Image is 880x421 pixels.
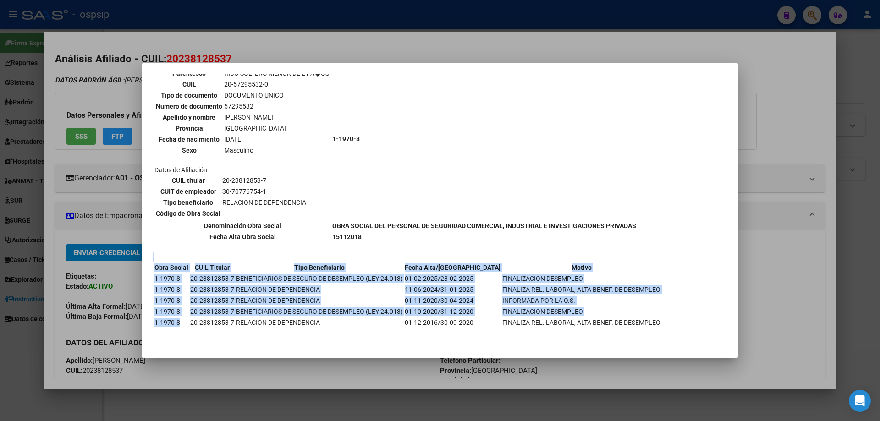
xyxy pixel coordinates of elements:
[502,262,661,273] th: Motivo
[236,284,403,295] td: RELACION DE DEPENDENCIA
[155,134,223,144] th: Fecha de nacimiento
[154,317,189,328] td: 1-1970-8
[190,306,235,317] td: 20-23812853-7
[155,101,223,111] th: Número de documento
[404,295,501,306] td: 01-11-2020/30-04-2024
[236,306,403,317] td: BENEFICIARIOS DE SEGURO DE DESEMPLEO (LEY 24.013)
[190,262,235,273] th: CUIL Titular
[332,135,360,142] b: 1-1970-8
[404,273,501,284] td: 01-02-2025/28-02-2025
[155,112,223,122] th: Apellido y nombre
[404,262,501,273] th: Fecha Alta/[GEOGRAPHIC_DATA]
[154,295,189,306] td: 1-1970-8
[502,273,661,284] td: FINALIZACION DESEMPLEO
[154,273,189,284] td: 1-1970-8
[236,295,403,306] td: RELACION DE DEPENDENCIA
[155,175,221,186] th: CUIL titular
[224,145,330,155] td: Masculino
[236,317,403,328] td: RELACION DE DEPENDENCIA
[404,306,501,317] td: 01-10-2020/31-12-2020
[502,317,661,328] td: FINALIZA REL. LABORAL, ALTA BENEF. DE DESEMPLEO
[154,284,189,295] td: 1-1970-8
[190,317,235,328] td: 20-23812853-7
[154,232,331,242] th: Fecha Alta Obra Social
[155,197,221,208] th: Tipo beneficiario
[155,145,223,155] th: Sexo
[190,273,235,284] td: 20-23812853-7
[224,79,330,89] td: 20-57295532-0
[222,175,307,186] td: 20-23812853-7
[502,295,661,306] td: INFORMADA POR LA O.S.
[154,221,331,231] th: Denominación Obra Social
[404,317,501,328] td: 01-12-2016/30-09-2020
[224,112,330,122] td: [PERSON_NAME]
[236,262,403,273] th: Tipo Beneficiario
[154,306,189,317] td: 1-1970-8
[224,123,330,133] td: [GEOGRAPHIC_DATA]
[849,390,871,412] div: Open Intercom Messenger
[155,90,223,100] th: Tipo de documento
[332,233,362,241] b: 15112018
[155,186,221,197] th: CUIT de empleador
[502,306,661,317] td: FINALIZACION DESEMPLEO
[190,284,235,295] td: 20-23812853-7
[224,90,330,100] td: DOCUMENTO UNICO
[502,284,661,295] td: FINALIZA REL. LABORAL, ALTA BENEF. DE DESEMPLEO
[404,284,501,295] td: 11-06-2024/31-01-2025
[224,134,330,144] td: [DATE]
[154,58,331,220] td: Datos personales Datos de Afiliación
[332,222,636,230] b: OBRA SOCIAL DEL PERSONAL DE SEGURIDAD COMERCIAL, INDUSTRIAL E INVESTIGACIONES PRIVADAS
[190,295,235,306] td: 20-23812853-7
[224,101,330,111] td: 57295532
[155,79,223,89] th: CUIL
[236,273,403,284] td: BENEFICIARIOS DE SEGURO DE DESEMPLEO (LEY 24.013)
[222,186,307,197] td: 30-70776754-1
[154,262,189,273] th: Obra Social
[155,123,223,133] th: Provincia
[222,197,307,208] td: RELACION DE DEPENDENCIA
[155,208,221,219] th: Código de Obra Social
